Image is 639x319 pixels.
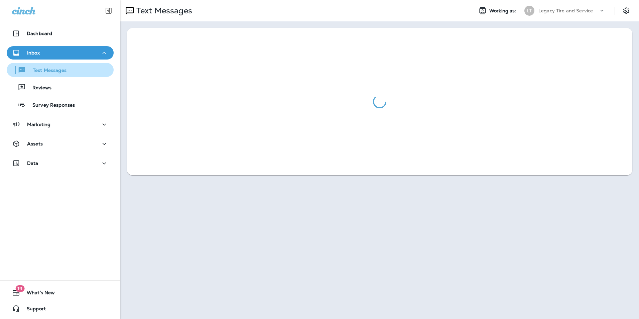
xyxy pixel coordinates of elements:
[7,156,114,170] button: Data
[26,68,67,74] p: Text Messages
[26,85,51,91] p: Reviews
[20,306,46,314] span: Support
[99,4,118,17] button: Collapse Sidebar
[26,102,75,109] p: Survey Responses
[7,63,114,77] button: Text Messages
[7,302,114,315] button: Support
[27,141,43,146] p: Assets
[20,290,55,298] span: What's New
[7,118,114,131] button: Marketing
[27,122,50,127] p: Marketing
[7,286,114,299] button: 19What's New
[538,8,593,13] p: Legacy Tire and Service
[7,98,114,112] button: Survey Responses
[7,27,114,40] button: Dashboard
[7,80,114,94] button: Reviews
[27,50,40,56] p: Inbox
[15,285,24,292] span: 19
[7,137,114,150] button: Assets
[27,161,38,166] p: Data
[524,6,534,16] div: LT
[27,31,52,36] p: Dashboard
[620,5,632,17] button: Settings
[489,8,518,14] span: Working as:
[7,46,114,60] button: Inbox
[134,6,192,16] p: Text Messages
